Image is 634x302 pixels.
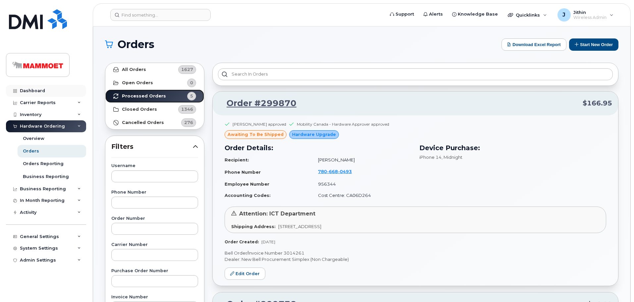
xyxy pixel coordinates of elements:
[111,295,198,299] label: Invoice Number
[225,256,606,263] p: Dealer: New Bell Procurement Simplex (Non Chargeable)
[297,121,389,127] div: Mobility Canada - Hardware Approver approved
[105,76,204,90] a: Open Orders0
[111,190,198,195] label: Phone Number
[338,169,352,174] span: 0493
[218,68,613,80] input: Search in orders
[225,268,265,280] a: Edit Order
[105,103,204,116] a: Closed Orders1346
[181,66,193,73] span: 1627
[231,224,276,229] strong: Shipping Address:
[225,193,271,198] strong: Accounting Codes:
[261,239,275,244] span: [DATE]
[318,169,360,174] a: 7806680493
[122,107,157,112] strong: Closed Orders
[312,190,411,201] td: Cost Centre: CA06D264
[190,93,193,99] span: 5
[225,157,249,162] strong: Recipient:
[105,63,204,76] a: All Orders1627
[583,98,612,108] span: $166.95
[292,131,336,138] span: Hardware Upgrade
[111,243,198,247] label: Carrier Number
[327,169,338,174] span: 668
[225,250,606,256] p: Bell Order/Invoice Number 3014261
[228,131,284,138] span: awaiting to be shipped
[225,181,269,187] strong: Employee Number
[190,80,193,86] span: 0
[312,178,411,190] td: 956344
[184,119,193,126] span: 276
[122,120,164,125] strong: Cancelled Orders
[225,143,411,153] h3: Order Details:
[122,80,153,86] strong: Open Orders
[105,116,204,129] a: Cancelled Orders276
[225,169,261,175] strong: Phone Number
[225,239,259,244] strong: Order Created:
[111,216,198,221] label: Order Number
[419,154,442,160] span: iPhone 14
[111,269,198,273] label: Purchase Order Number
[239,211,315,217] span: Attention: ICT Department
[233,121,286,127] div: [PERSON_NAME] approved
[105,90,204,103] a: Processed Orders5
[569,38,618,51] button: Start New Order
[419,143,606,153] h3: Device Purchase:
[318,169,352,174] span: 780
[122,67,146,72] strong: All Orders
[278,224,321,229] span: [STREET_ADDRESS]
[219,97,296,109] a: Order #299870
[111,164,198,168] label: Username
[111,142,193,151] span: Filters
[442,154,462,160] span: , Midnight
[502,38,566,51] button: Download Excel Report
[312,154,411,166] td: [PERSON_NAME]
[181,106,193,112] span: 1346
[605,273,629,297] iframe: Messenger Launcher
[122,93,166,99] strong: Processed Orders
[118,39,154,49] span: Orders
